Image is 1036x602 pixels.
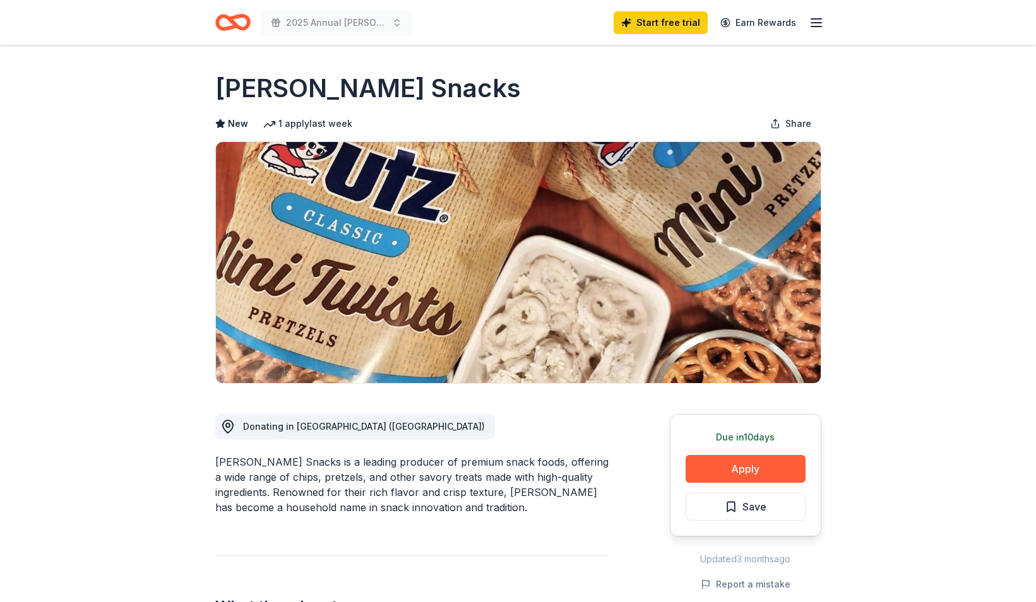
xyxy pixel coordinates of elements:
div: Due in 10 days [686,430,806,445]
button: Report a mistake [701,577,790,592]
div: 1 apply last week [263,116,352,131]
span: 2025 Annual [PERSON_NAME] Fall Festival [286,15,387,30]
button: 2025 Annual [PERSON_NAME] Fall Festival [261,10,412,35]
button: Share [760,111,821,136]
button: Apply [686,455,806,483]
button: Save [686,493,806,521]
span: Save [742,499,766,515]
span: Share [785,116,811,131]
h1: [PERSON_NAME] Snacks [215,71,521,106]
img: Image for Utz Snacks [216,142,821,383]
span: Donating in [GEOGRAPHIC_DATA] ([GEOGRAPHIC_DATA]) [243,421,485,432]
span: New [228,116,248,131]
div: Updated 3 months ago [670,552,821,567]
a: Earn Rewards [713,11,804,34]
a: Start free trial [614,11,708,34]
div: [PERSON_NAME] Snacks is a leading producer of premium snack foods, offering a wide range of chips... [215,454,609,515]
a: Home [215,8,251,37]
